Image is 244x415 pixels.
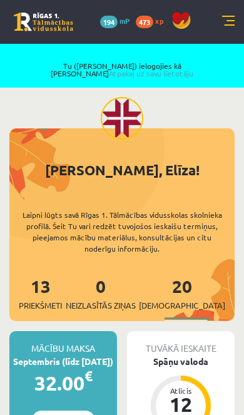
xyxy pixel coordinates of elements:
[19,275,62,312] a: 13Priekšmeti
[127,331,235,355] div: Tuvākā ieskaite
[9,355,117,368] div: Septembris (līdz [DATE])
[162,394,200,414] div: 12
[84,367,93,385] span: €
[14,13,73,31] a: Rīgas 1. Tālmācības vidusskola
[162,387,200,394] div: Atlicis
[9,209,235,254] div: Laipni lūgts savā Rīgas 1. Tālmācības vidusskolas skolnieka profilā. Šeit Tu vari redzēt tuvojošo...
[136,16,170,26] a: 473 xp
[100,16,118,28] span: 194
[109,68,193,78] a: Atpakaļ uz savu lietotāju
[119,16,130,26] span: mP
[139,299,225,312] span: [DEMOGRAPHIC_DATA]
[24,62,220,77] span: Tu ([PERSON_NAME]) ielogojies kā [PERSON_NAME]
[66,299,136,312] span: Neizlasītās ziņas
[19,299,62,312] span: Priekšmeti
[101,97,143,140] img: Elīza Tāre
[9,160,235,180] div: [PERSON_NAME], Elīza!
[9,331,117,355] div: Mācību maksa
[155,16,163,26] span: xp
[139,275,225,312] a: 20[DEMOGRAPHIC_DATA]
[66,275,136,312] a: 0Neizlasītās ziņas
[9,368,117,398] div: 32.00
[127,355,235,368] div: Spāņu valoda
[136,16,153,28] span: 473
